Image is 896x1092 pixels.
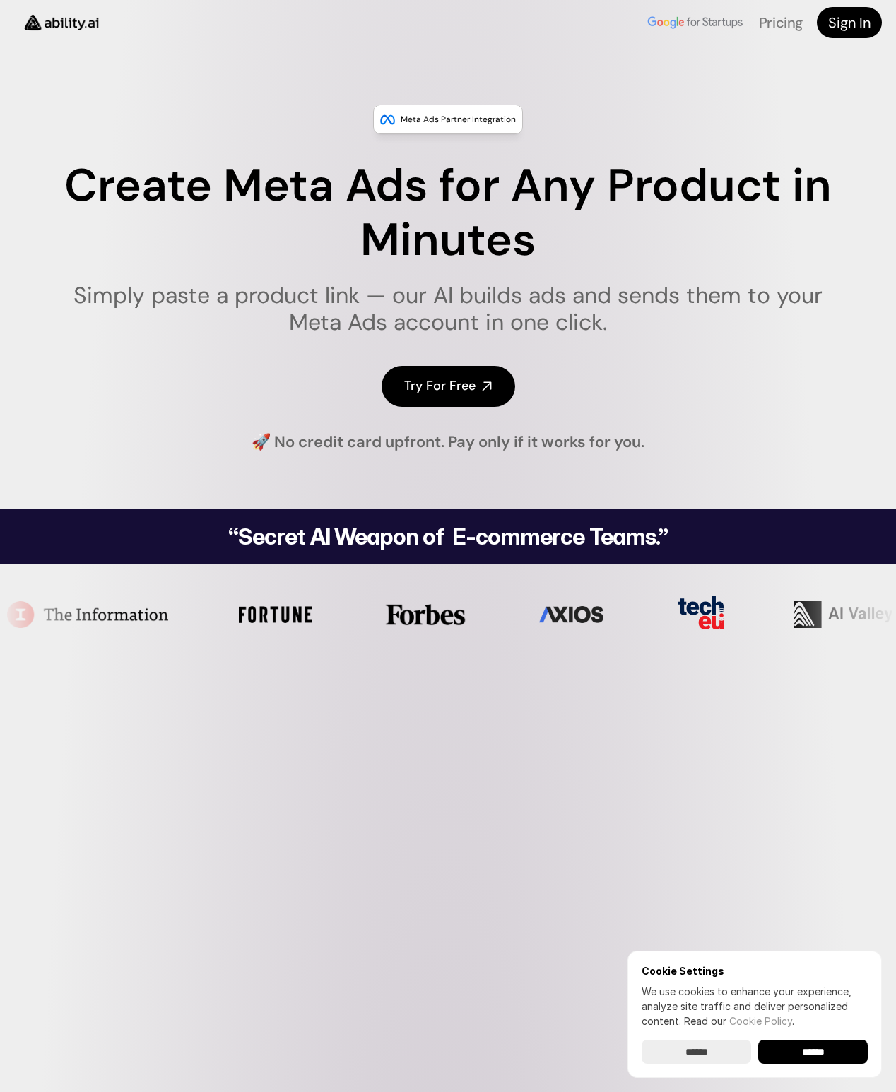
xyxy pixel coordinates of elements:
[401,112,516,126] p: Meta Ads Partner Integration
[252,432,644,453] h4: 🚀 No credit card upfront. Pay only if it works for you.
[642,965,868,977] h6: Cookie Settings
[192,526,704,548] h2: “Secret AI Weapon of E-commerce Teams.”
[828,13,871,32] h4: Sign In
[45,159,851,268] h1: Create Meta Ads for Any Product in Minutes
[642,984,868,1028] p: We use cookies to enhance your experience, analyze site traffic and deliver personalized content.
[817,7,882,38] a: Sign In
[684,1015,794,1027] span: Read our .
[382,366,515,406] a: Try For Free
[759,13,803,32] a: Pricing
[45,282,851,336] h1: Simply paste a product link — our AI builds ads and sends them to your Meta Ads account in one cl...
[729,1015,792,1027] a: Cookie Policy
[404,377,476,395] h4: Try For Free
